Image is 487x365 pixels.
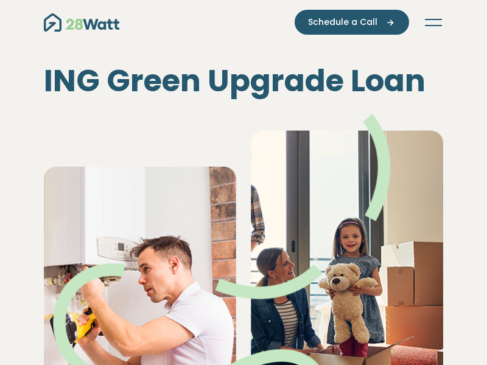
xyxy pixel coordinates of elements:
h1: ING Green Upgrade Loan [44,63,443,99]
nav: Main navigation [44,10,443,35]
button: Schedule a Call [295,10,409,35]
button: Toggle navigation [424,16,443,29]
img: 28Watt [44,13,119,32]
span: Schedule a Call [308,16,377,29]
